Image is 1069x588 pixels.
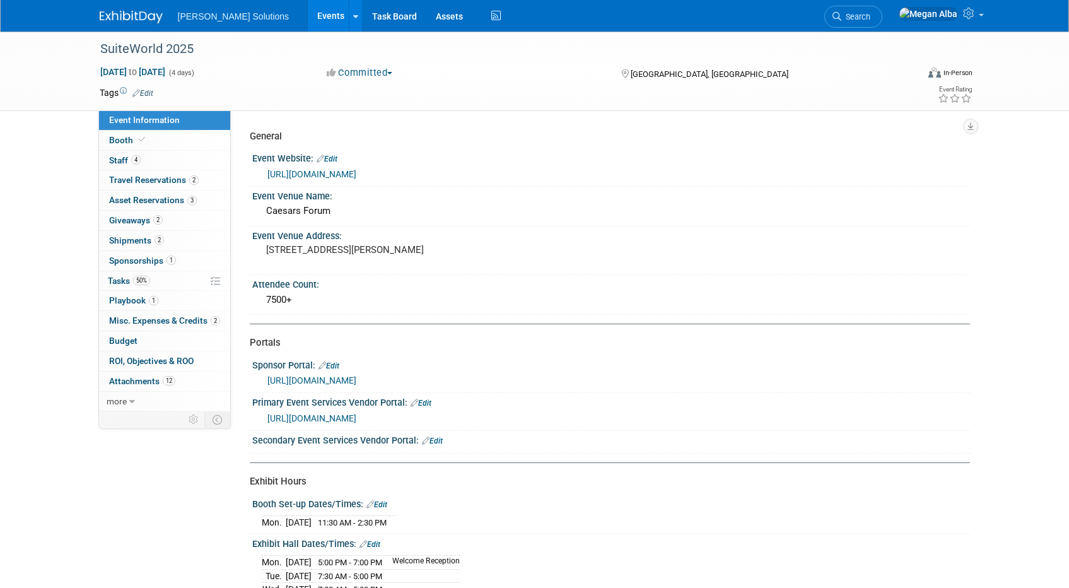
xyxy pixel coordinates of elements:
[204,411,230,428] td: Toggle Event Tabs
[99,231,230,250] a: Shipments2
[318,362,339,370] a: Edit
[109,295,158,305] span: Playbook
[155,235,164,245] span: 2
[99,191,230,210] a: Asset Reservations3
[631,69,788,79] span: [GEOGRAPHIC_DATA], [GEOGRAPHIC_DATA]
[938,86,972,93] div: Event Rating
[178,11,289,21] span: [PERSON_NAME] Solutions
[163,376,175,385] span: 12
[153,215,163,225] span: 2
[286,516,312,529] td: [DATE]
[183,411,205,428] td: Personalize Event Tab Strip
[109,336,137,346] span: Budget
[99,110,230,130] a: Event Information
[286,556,312,570] td: [DATE]
[99,131,230,150] a: Booth
[366,500,387,509] a: Edit
[109,115,180,125] span: Event Information
[100,11,163,23] img: ExhibitDay
[899,7,958,21] img: Megan Alba
[109,155,141,165] span: Staff
[411,399,431,408] a: Edit
[107,396,127,406] span: more
[252,431,970,447] div: Secondary Event Services Vendor Portal:
[211,316,220,326] span: 2
[252,393,970,409] div: Primary Event Services Vendor Portal:
[267,375,356,385] a: [URL][DOMAIN_NAME]
[99,251,230,271] a: Sponsorships1
[252,149,970,165] div: Event Website:
[109,195,197,205] span: Asset Reservations
[252,356,970,372] div: Sponsor Portal:
[322,66,397,79] button: Committed
[99,311,230,331] a: Misc. Expenses & Credits2
[267,169,356,179] a: [URL][DOMAIN_NAME]
[841,12,870,21] span: Search
[131,155,141,165] span: 4
[359,540,380,549] a: Edit
[109,235,164,245] span: Shipments
[99,291,230,310] a: Playbook1
[189,175,199,185] span: 2
[267,413,356,423] a: [URL][DOMAIN_NAME]
[943,68,973,78] div: In-Person
[100,86,153,99] td: Tags
[318,572,382,581] span: 7:30 AM - 5:00 PM
[99,211,230,230] a: Giveaways2
[132,89,153,98] a: Edit
[109,175,199,185] span: Travel Reservations
[252,187,970,203] div: Event Venue Name:
[109,256,176,266] span: Sponsorships
[109,215,163,225] span: Giveaways
[262,290,961,310] div: 7500+
[108,276,150,286] span: Tasks
[250,130,961,143] div: General
[100,66,166,78] span: [DATE] [DATE]
[843,66,973,85] div: Event Format
[109,315,220,326] span: Misc. Expenses & Credits
[318,558,382,567] span: 5:00 PM - 7:00 PM
[99,170,230,190] a: Travel Reservations2
[109,356,194,366] span: ROI, Objectives & ROO
[187,196,197,205] span: 3
[99,271,230,291] a: Tasks50%
[99,331,230,351] a: Budget
[109,376,175,386] span: Attachments
[250,475,961,488] div: Exhibit Hours
[262,201,961,221] div: Caesars Forum
[317,155,337,163] a: Edit
[422,437,443,445] a: Edit
[99,392,230,411] a: more
[266,244,537,256] pre: [STREET_ADDRESS][PERSON_NAME]
[127,67,139,77] span: to
[96,38,899,61] div: SuiteWorld 2025
[262,569,286,583] td: Tue.
[252,495,970,511] div: Booth Set-up Dates/Times:
[250,336,961,350] div: Portals
[928,68,941,78] img: Format-Inperson.png
[286,569,312,583] td: [DATE]
[262,516,286,529] td: Mon.
[385,556,460,570] td: Welcome Reception
[99,372,230,391] a: Attachments12
[318,518,387,527] span: 11:30 AM - 2:30 PM
[99,151,230,170] a: Staff4
[109,135,148,145] span: Booth
[824,6,882,28] a: Search
[252,275,970,291] div: Attendee Count:
[262,556,286,570] td: Mon.
[133,276,150,285] span: 50%
[252,226,970,242] div: Event Venue Address:
[99,351,230,371] a: ROI, Objectives & ROO
[166,256,176,265] span: 1
[252,534,970,551] div: Exhibit Hall Dates/Times:
[149,296,158,305] span: 1
[139,136,145,143] i: Booth reservation complete
[168,69,194,77] span: (4 days)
